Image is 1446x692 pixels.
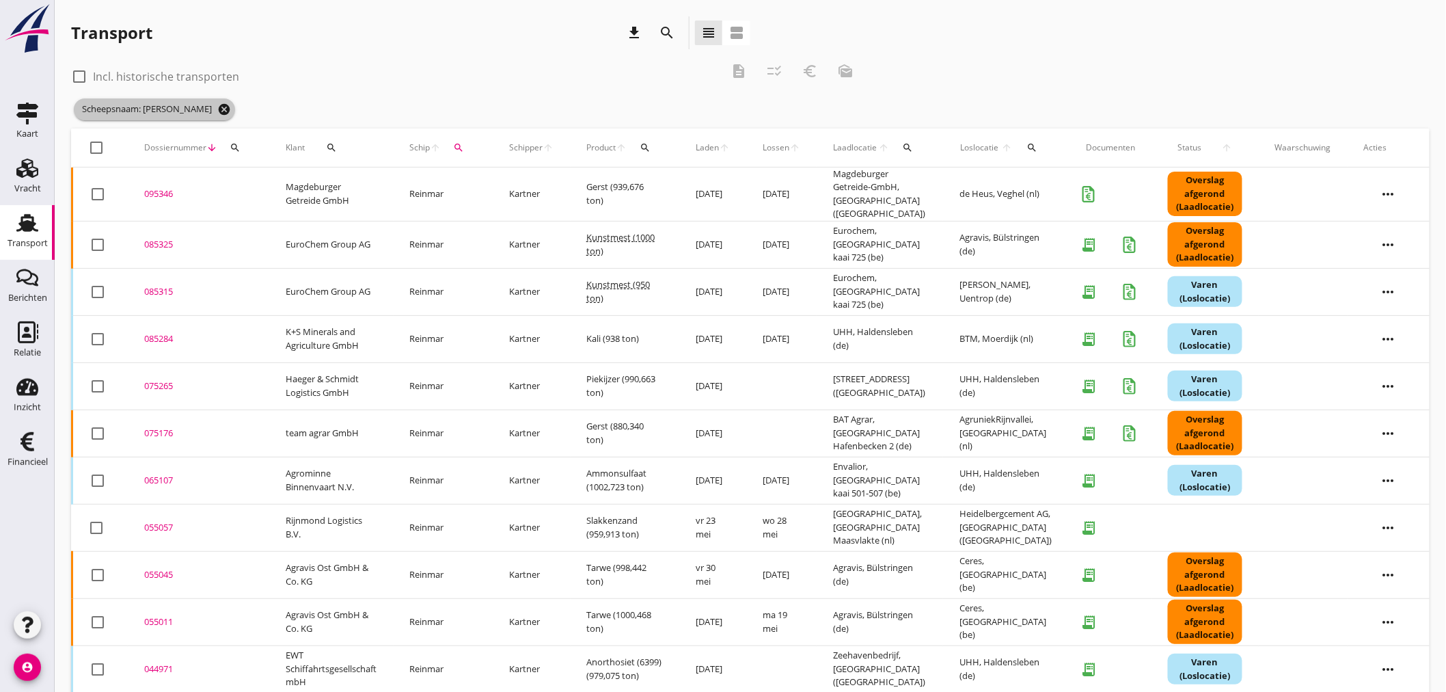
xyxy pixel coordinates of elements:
[817,598,943,646] td: Agravis, Bülstringen (de)
[1369,603,1408,641] i: more_horiz
[493,457,571,504] td: Kartner
[1075,373,1102,400] i: receipt_long
[1369,556,1408,594] i: more_horiz
[746,268,817,315] td: [DATE]
[1275,142,1331,154] div: Waarschuwing
[746,221,817,268] td: [DATE]
[763,142,789,154] span: Lossen
[587,142,616,154] span: Product
[286,131,377,164] div: Klant
[394,457,493,504] td: Reinmar
[1168,323,1242,354] div: Varen (Loslocatie)
[8,239,48,248] div: Transport
[571,457,680,504] td: Ammonsulfaat (1002,723 ton)
[144,568,253,582] div: 055045
[394,268,493,315] td: Reinmar
[943,410,1069,457] td: AgruniekRijnvallei, [GEOGRAPHIC_DATA] (nl)
[431,142,441,153] i: arrow_upward
[394,598,493,646] td: Reinmar
[410,142,431,154] span: Schip
[1369,462,1408,500] i: more_horiz
[817,551,943,598] td: Agravis, Bülstringen (de)
[571,410,680,457] td: Gerst (880,340 ton)
[493,362,571,410] td: Kartner
[719,142,730,153] i: arrow_upward
[679,410,746,457] td: [DATE]
[1168,172,1242,216] div: Overslag afgerond (Laadlocatie)
[817,315,943,362] td: UHH, Haldensleben (de)
[817,504,943,551] td: [GEOGRAPHIC_DATA], [GEOGRAPHIC_DATA] Maasvlakte (nl)
[1075,278,1102,306] i: receipt_long
[789,142,800,153] i: arrow_upward
[817,362,943,410] td: [STREET_ADDRESS] ([GEOGRAPHIC_DATA])
[1168,222,1242,267] div: Overslag afgerond (Laadlocatie)
[493,598,571,646] td: Kartner
[71,22,152,44] div: Transport
[1075,467,1102,494] i: receipt_long
[493,315,571,362] td: Kartner
[269,598,394,646] td: Agravis Ost GmbH & Co. KG
[493,168,571,222] td: Kartner
[269,268,394,315] td: EuroChem Group AG
[817,410,943,457] td: BAT Agrar, [GEOGRAPHIC_DATA] Hafenbecken 2 (de)
[679,457,746,504] td: [DATE]
[144,474,253,488] div: 065107
[1168,553,1242,597] div: Overslag afgerond (Laadlocatie)
[1000,142,1013,153] i: arrow_upward
[1369,320,1408,358] i: more_horiz
[640,142,651,153] i: search
[1369,414,1408,453] i: more_horiz
[1369,367,1408,405] i: more_horiz
[902,142,913,153] i: search
[14,403,41,412] div: Inzicht
[679,315,746,362] td: [DATE]
[817,168,943,222] td: Magdeburger Getreide-GmbH, [GEOGRAPHIC_DATA] ([GEOGRAPHIC_DATA])
[587,231,655,257] span: Kunstmest (1000 ton)
[1075,656,1102,683] i: receipt_long
[269,362,394,410] td: Haeger & Schmidt Logistics GmbH
[833,142,877,154] span: Laadlocatie
[943,362,1069,410] td: UHH, Haldensleben (de)
[394,315,493,362] td: Reinmar
[700,25,717,41] i: view_headline
[14,348,41,357] div: Relatie
[571,362,680,410] td: Piekijzer (990,663 ton)
[679,168,746,222] td: [DATE]
[943,168,1069,222] td: de Heus, Veghel (nl)
[571,315,680,362] td: Kali (938 ton)
[493,504,571,551] td: Kartner
[1168,411,1242,455] div: Overslag afgerond (Laadlocatie)
[144,285,253,299] div: 085315
[943,268,1069,315] td: [PERSON_NAME], Uentrop (de)
[1075,561,1102,589] i: receipt_long
[269,315,394,362] td: K+S Minerals and Agriculture GmbH
[16,129,38,138] div: Kaart
[454,142,465,153] i: search
[493,268,571,315] td: Kartner
[1168,465,1242,496] div: Varen (Loslocatie)
[269,221,394,268] td: EuroChem Group AG
[394,551,493,598] td: Reinmar
[1369,175,1408,213] i: more_horiz
[269,504,394,551] td: Rijnmond Logistics B.V.
[230,142,241,153] i: search
[1369,509,1408,547] i: more_horiz
[217,103,231,116] i: cancel
[74,98,235,120] span: Scheepsnaam: [PERSON_NAME]
[571,551,680,598] td: Tarwe (998,442 ton)
[943,221,1069,268] td: Agravis, Bülstringen (de)
[144,238,253,252] div: 085325
[394,410,493,457] td: Reinmar
[14,184,41,193] div: Vracht
[571,504,680,551] td: Slakkenzand (959,913 ton)
[626,25,642,41] i: download
[144,332,253,346] div: 085284
[144,521,253,535] div: 055057
[1369,650,1408,689] i: more_horiz
[679,504,746,551] td: vr 23 mei
[659,25,675,41] i: search
[1075,231,1102,258] i: receipt_long
[144,663,253,676] div: 044971
[93,70,239,83] label: Incl. historische transporten
[1168,600,1242,644] div: Overslag afgerond (Laadlocatie)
